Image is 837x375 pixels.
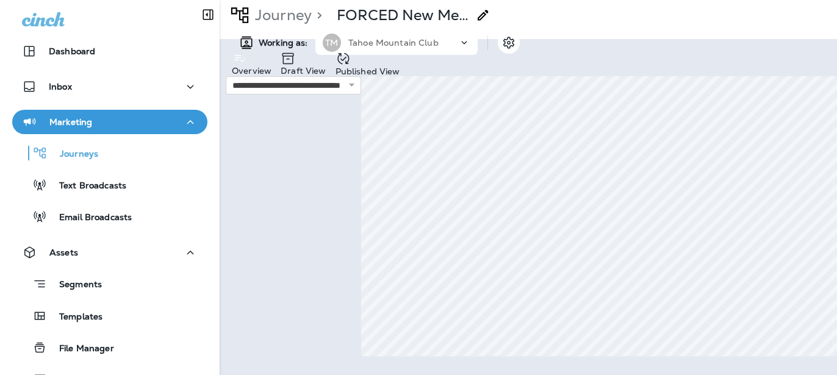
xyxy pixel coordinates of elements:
p: Inbox [49,82,72,91]
button: File Manager [12,335,207,360]
p: Email Broadcasts [47,212,132,224]
p: Marketing [49,117,92,127]
button: Segments [12,271,207,297]
p: Draft View [281,66,326,76]
button: Assets [12,240,207,265]
button: Templates [12,303,207,329]
button: Text Broadcasts [12,172,207,198]
span: Working as: [259,38,311,48]
button: Settings [498,32,520,54]
p: Templates [47,312,102,323]
p: FORCED New Member Onboarding [337,6,469,24]
button: Dashboard [12,39,207,63]
p: Journeys [48,149,98,160]
button: Collapse Sidebar [201,7,215,22]
p: Text Broadcasts [47,180,126,192]
p: Dashboard [49,46,95,56]
button: Email Broadcasts [12,204,207,229]
p: > [312,6,322,24]
button: Marketing [12,110,207,134]
p: Segments [47,279,102,291]
p: Tahoe Mountain Club [348,38,439,48]
p: File Manager [47,343,114,355]
p: Assets [49,248,78,257]
p: Overview [232,66,271,76]
p: Journey [250,6,312,24]
p: Published View [336,66,400,76]
button: Inbox [12,74,207,99]
div: TM [323,34,341,52]
button: Journeys [12,140,207,166]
